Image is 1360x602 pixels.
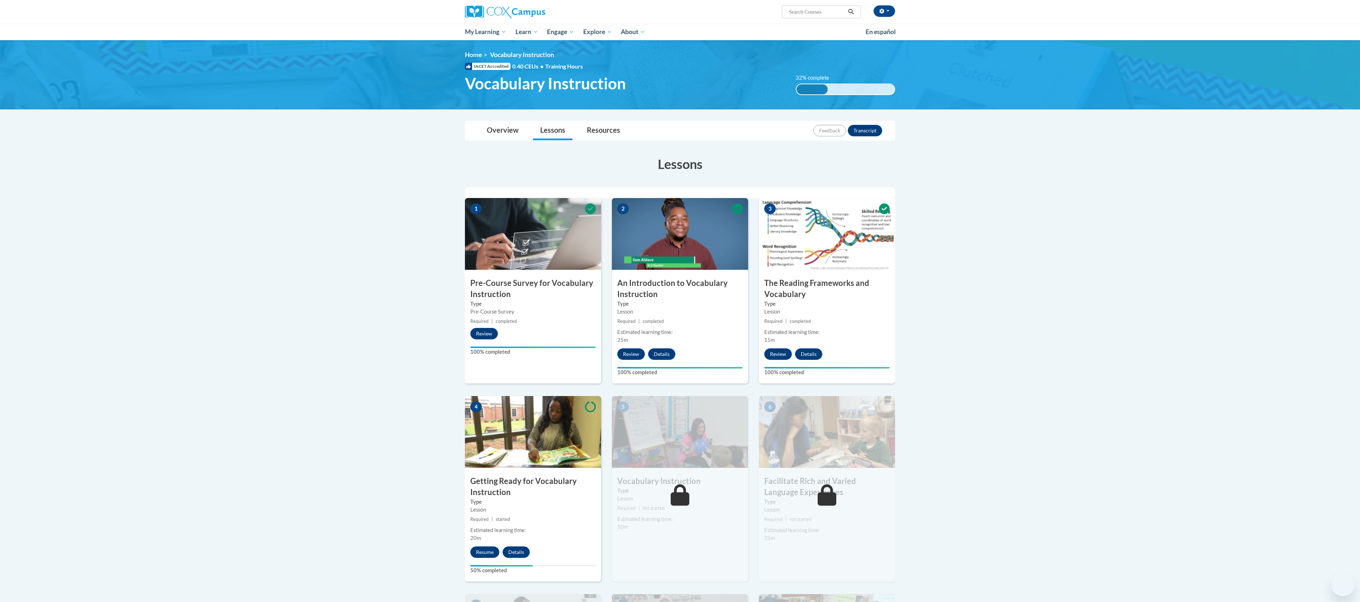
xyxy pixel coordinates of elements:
h3: Vocabulary Instruction [612,476,748,487]
span: | [785,319,787,324]
div: Pre-Course Survey [470,308,596,316]
span: 3 [764,203,776,214]
span: | [638,319,640,324]
span: 20m [470,535,481,541]
div: Lesson [617,308,743,316]
span: Required [470,517,489,522]
span: IACET Accredited [465,63,510,70]
div: Estimated learning time: [764,328,890,336]
span: Required [470,319,489,324]
button: Account Settings [874,5,895,17]
span: Required [617,505,636,511]
span: completed [790,319,811,324]
div: Estimated learning time: [617,515,743,523]
label: Type [617,487,743,495]
div: Your progress [764,367,890,368]
span: 25m [764,535,775,541]
div: 32% complete [796,84,828,94]
label: Type [764,300,890,308]
button: Review [764,348,792,360]
span: 2 [617,203,629,214]
img: Course Image [759,396,895,468]
a: Lessons [533,121,572,140]
a: My Learning [460,24,511,40]
button: Review [617,348,645,360]
button: Transcript [848,125,882,136]
span: started [496,517,510,522]
span: • [540,63,543,70]
button: Details [648,348,675,360]
img: Course Image [612,396,748,468]
img: Course Image [759,198,895,270]
span: | [491,319,493,324]
div: Estimated learning time: [617,328,743,336]
span: Explore [583,28,612,36]
div: Your progress [470,347,596,348]
div: Estimated learning time: [764,526,890,534]
h3: The Reading Frameworks and Vocabulary [759,278,895,300]
span: | [638,505,640,511]
span: Required [617,319,636,324]
div: Lesson [764,308,890,316]
span: 4 [470,401,482,412]
span: 0.40 CEUs [512,62,545,70]
span: 1 [470,203,482,214]
label: 32% complete [796,74,837,82]
h3: Pre-Course Survey for Vocabulary Instruction [465,278,601,300]
span: completed [496,319,517,324]
span: Learn [515,28,538,36]
span: Vocabulary Instruction [490,51,554,58]
img: Course Image [612,198,748,270]
button: Details [795,348,822,360]
button: Search [846,8,856,16]
span: Vocabulary Instruction [465,74,626,93]
div: Your progress [617,367,743,368]
a: About [617,24,650,40]
label: 100% completed [617,368,743,376]
span: Required [764,319,783,324]
h3: Lessons [465,155,895,173]
div: Main menu [454,24,906,40]
button: Review [470,328,498,339]
h3: An Introduction to Vocabulary Instruction [612,278,748,300]
span: My Learning [465,28,506,36]
span: 10m [617,524,628,530]
span: not started [790,517,812,522]
img: Cox Campus [465,5,545,18]
label: 50% completed [470,566,596,574]
span: not started [643,505,665,511]
iframe: Button to launch messaging window [1331,573,1354,596]
button: Resume [470,546,499,558]
button: Details [503,546,530,558]
label: 100% completed [470,348,596,356]
span: Engage [547,28,574,36]
a: Resources [580,121,627,140]
span: Training Hours [545,63,583,70]
a: Overview [480,121,526,140]
h3: Facilitate Rich and Varied Language Experiences [759,476,895,498]
img: Course Image [465,198,601,270]
h3: Getting Ready for Vocabulary Instruction [465,476,601,498]
span: | [491,517,493,522]
label: Type [617,300,743,308]
button: Feedback [813,125,846,136]
a: Explore [579,24,617,40]
label: Type [470,300,596,308]
a: Cox Campus [465,5,601,18]
span: Required [764,517,783,522]
label: Type [764,498,890,506]
span: 25m [617,337,628,343]
input: Search Courses [788,8,846,16]
label: Type [470,498,596,506]
span: 6 [764,401,776,412]
a: Engage [542,24,579,40]
span: completed [643,319,664,324]
div: Lesson [764,506,890,514]
a: Home [465,51,482,58]
a: Learn [511,24,543,40]
a: En español [861,24,900,39]
span: En español [866,28,896,36]
span: 15m [764,337,775,343]
span: 5 [617,401,629,412]
span: About [621,28,645,36]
